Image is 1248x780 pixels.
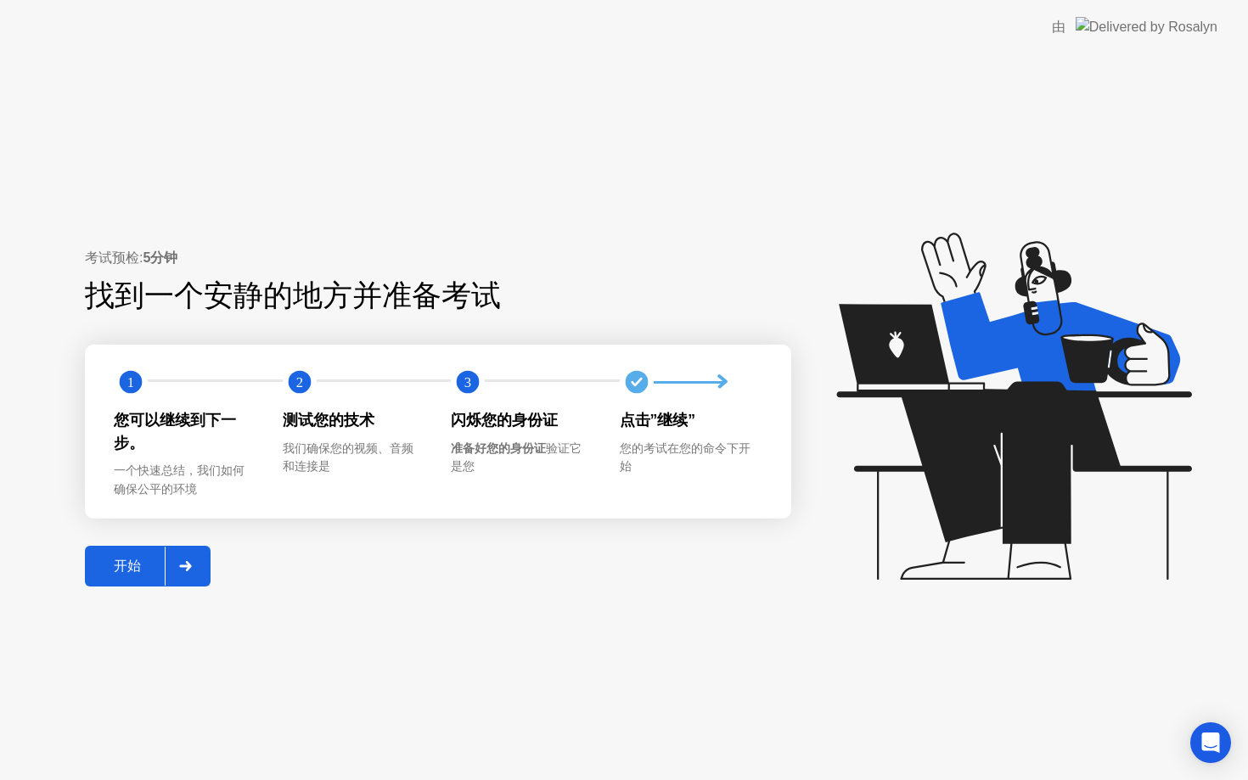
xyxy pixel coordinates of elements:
[85,248,791,268] div: 考试预检:
[283,440,424,476] div: 我们确保您的视频、音频和连接是
[1190,722,1231,763] div: Open Intercom Messenger
[451,440,593,476] div: 验证它是您
[451,409,593,431] div: 闪烁您的身份证
[114,462,256,498] div: 一个快速总结，我们如何确保公平的环境
[90,558,165,575] div: 开始
[451,441,546,455] b: 准备好您的身份证
[127,374,134,390] text: 1
[620,409,762,431] div: 点击”继续”
[85,546,211,586] button: 开始
[283,409,424,431] div: 测试您的技术
[143,250,177,265] b: 5分钟
[1052,17,1065,37] div: 由
[114,409,256,454] div: 您可以继续到下一步。
[1076,17,1217,36] img: Delivered by Rosalyn
[464,374,471,390] text: 3
[85,273,683,318] div: 找到一个安静的地方并准备考试
[295,374,302,390] text: 2
[620,440,762,476] div: 您的考试在您的命令下开始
